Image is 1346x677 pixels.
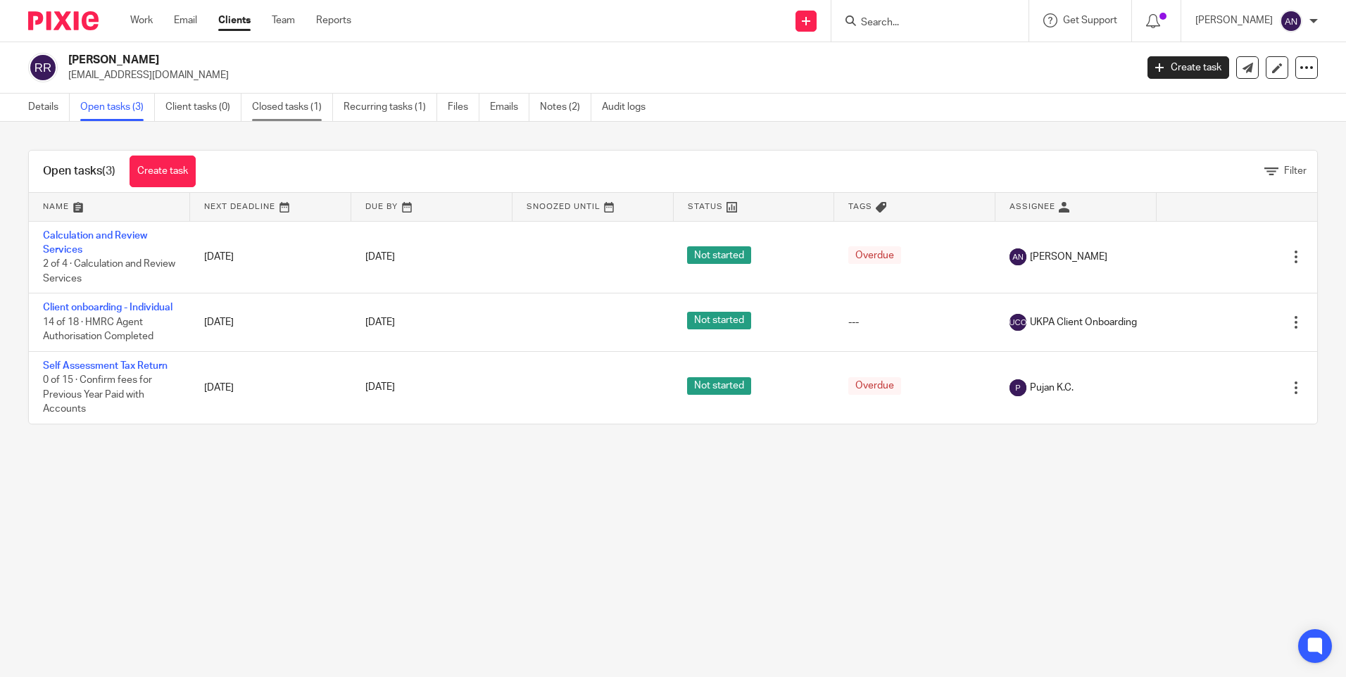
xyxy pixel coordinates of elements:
a: Files [448,94,479,121]
p: [PERSON_NAME] [1195,13,1273,27]
td: [DATE] [190,293,351,351]
img: svg%3E [1010,314,1026,331]
span: [DATE] [365,252,395,262]
img: svg%3E [28,53,58,82]
a: Reports [316,13,351,27]
span: Overdue [848,377,901,395]
span: Snoozed Until [527,203,600,210]
a: Create task [1147,56,1229,79]
span: 14 of 18 · HMRC Agent Authorisation Completed [43,317,153,342]
h2: [PERSON_NAME] [68,53,914,68]
span: [DATE] [365,317,395,327]
a: Open tasks (3) [80,94,155,121]
a: Team [272,13,295,27]
span: Not started [687,246,751,264]
span: Overdue [848,246,901,264]
h1: Open tasks [43,164,115,179]
span: UKPA Client Onboarding [1030,315,1137,329]
span: 2 of 4 · Calculation and Review Services [43,259,175,284]
p: [EMAIL_ADDRESS][DOMAIN_NAME] [68,68,1126,82]
a: Emails [490,94,529,121]
span: Not started [687,377,751,395]
div: --- [848,315,981,329]
span: Tags [848,203,872,210]
a: Calculation and Review Services [43,231,147,255]
img: svg%3E [1010,379,1026,396]
span: (3) [102,165,115,177]
a: Client onboarding - Individual [43,303,172,312]
input: Search [860,17,986,30]
span: [DATE] [365,383,395,393]
span: Status [688,203,723,210]
td: [DATE] [190,221,351,293]
a: Create task [130,156,196,187]
a: Recurring tasks (1) [344,94,437,121]
a: Closed tasks (1) [252,94,333,121]
span: [PERSON_NAME] [1030,250,1107,264]
a: Details [28,94,70,121]
td: [DATE] [190,351,351,424]
a: Notes (2) [540,94,591,121]
img: Pixie [28,11,99,30]
a: Email [174,13,197,27]
span: Filter [1284,166,1307,176]
span: Pujan K.C. [1030,381,1074,395]
a: Clients [218,13,251,27]
img: svg%3E [1280,10,1302,32]
img: svg%3E [1010,248,1026,265]
a: Work [130,13,153,27]
a: Self Assessment Tax Return [43,361,168,371]
span: 0 of 15 · Confirm fees for Previous Year Paid with Accounts [43,375,152,414]
span: Not started [687,312,751,329]
a: Audit logs [602,94,656,121]
span: Get Support [1063,15,1117,25]
a: Client tasks (0) [165,94,241,121]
